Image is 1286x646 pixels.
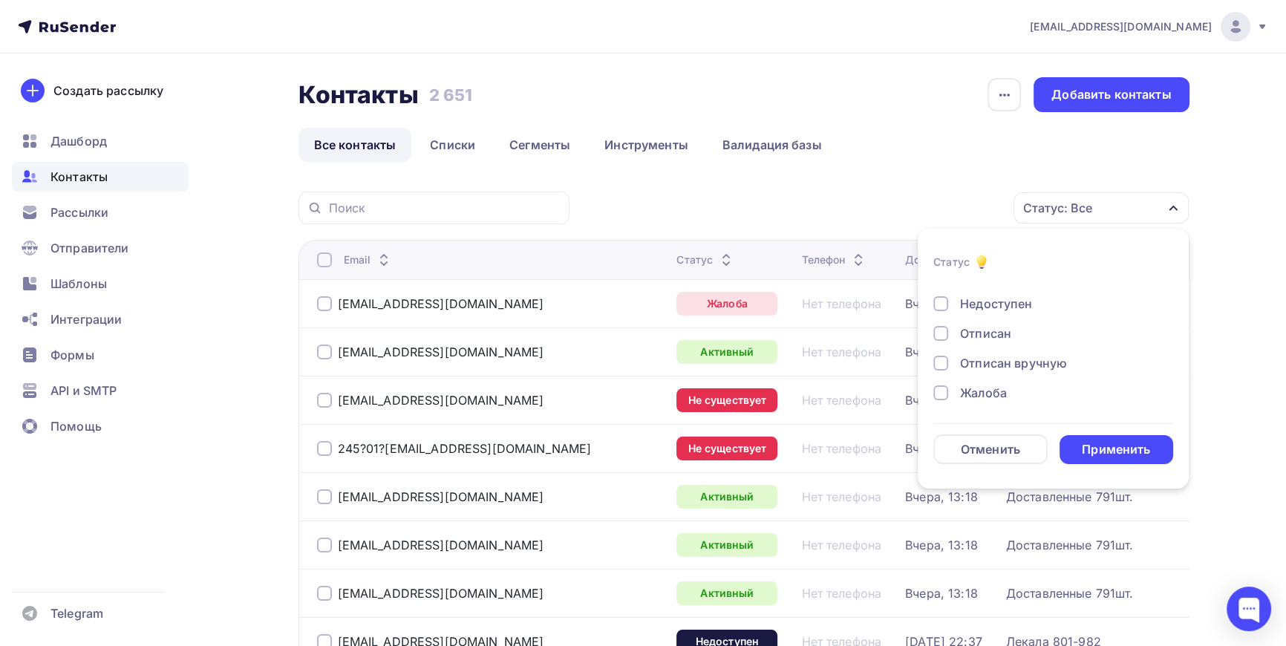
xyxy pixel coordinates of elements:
[933,255,970,270] div: Статус
[329,200,561,216] input: Поиск
[905,538,978,552] a: Вчера, 13:18
[494,128,586,162] a: Сегменты
[338,441,592,456] a: 245?01?[EMAIL_ADDRESS][DOMAIN_NAME]
[50,132,107,150] span: Дашборд
[676,340,777,364] a: Активный
[801,586,881,601] a: Нет телефона
[414,128,491,162] a: Списки
[905,393,978,408] a: Вчера, 13:18
[50,310,122,328] span: Интеграции
[1051,86,1171,103] div: Добавить контакты
[676,252,735,267] div: Статус
[12,340,189,370] a: Формы
[1006,586,1134,601] a: Доставленные 791шт.
[589,128,704,162] a: Инструменты
[53,82,163,99] div: Создать рассылку
[338,296,544,311] div: [EMAIL_ADDRESS][DOMAIN_NAME]
[960,384,1007,402] div: Жалоба
[429,85,473,105] h3: 2 651
[676,437,777,460] a: Не существует
[918,229,1189,489] ul: Статус: Все
[12,126,189,156] a: Дашборд
[12,162,189,192] a: Контакты
[905,441,978,456] a: Вчера, 13:18
[676,485,777,509] a: Активный
[344,252,394,267] div: Email
[338,489,544,504] a: [EMAIL_ADDRESS][DOMAIN_NAME]
[905,586,978,601] a: Вчера, 13:18
[298,80,419,110] h2: Контакты
[338,345,544,359] a: [EMAIL_ADDRESS][DOMAIN_NAME]
[960,295,1032,313] div: Недоступен
[960,354,1067,372] div: Отписан вручную
[338,586,544,601] a: [EMAIL_ADDRESS][DOMAIN_NAME]
[801,345,881,359] a: Нет телефона
[676,292,777,316] a: Жалоба
[801,538,881,552] a: Нет телефона
[1082,441,1150,458] div: Применить
[50,346,94,364] span: Формы
[1023,199,1092,217] div: Статус: Все
[905,296,980,311] a: Вчера, 13:44
[50,275,107,293] span: Шаблоны
[960,324,1011,342] div: Отписан
[801,441,881,456] a: Нет телефона
[12,269,189,298] a: Шаблоны
[676,388,777,412] a: Не существует
[1006,489,1134,504] a: Доставленные 791шт.
[338,538,544,552] a: [EMAIL_ADDRESS][DOMAIN_NAME]
[50,382,117,399] span: API и SMTP
[50,203,108,221] span: Рассылки
[801,393,881,408] a: Нет телефона
[1030,19,1212,34] span: [EMAIL_ADDRESS][DOMAIN_NAME]
[50,168,108,186] span: Контакты
[676,533,777,557] div: Активный
[50,417,102,435] span: Помощь
[676,581,777,605] a: Активный
[801,252,867,267] div: Телефон
[905,252,979,267] div: Добавлен
[50,239,129,257] span: Отправители
[50,604,103,622] span: Telegram
[1006,538,1134,552] a: Доставленные 791шт.
[707,128,838,162] a: Валидация базы
[298,128,412,162] a: Все контакты
[1013,192,1189,224] button: Статус: Все
[12,233,189,263] a: Отправители
[12,198,189,227] a: Рассылки
[1030,12,1268,42] a: [EMAIL_ADDRESS][DOMAIN_NAME]
[801,296,881,311] a: Нет телефона
[905,345,980,359] a: Вчера, 13:44
[905,489,978,504] a: Вчера, 13:18
[961,440,1020,458] div: Отменить
[338,393,544,408] a: [EMAIL_ADDRESS][DOMAIN_NAME]
[801,489,881,504] a: Нет телефона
